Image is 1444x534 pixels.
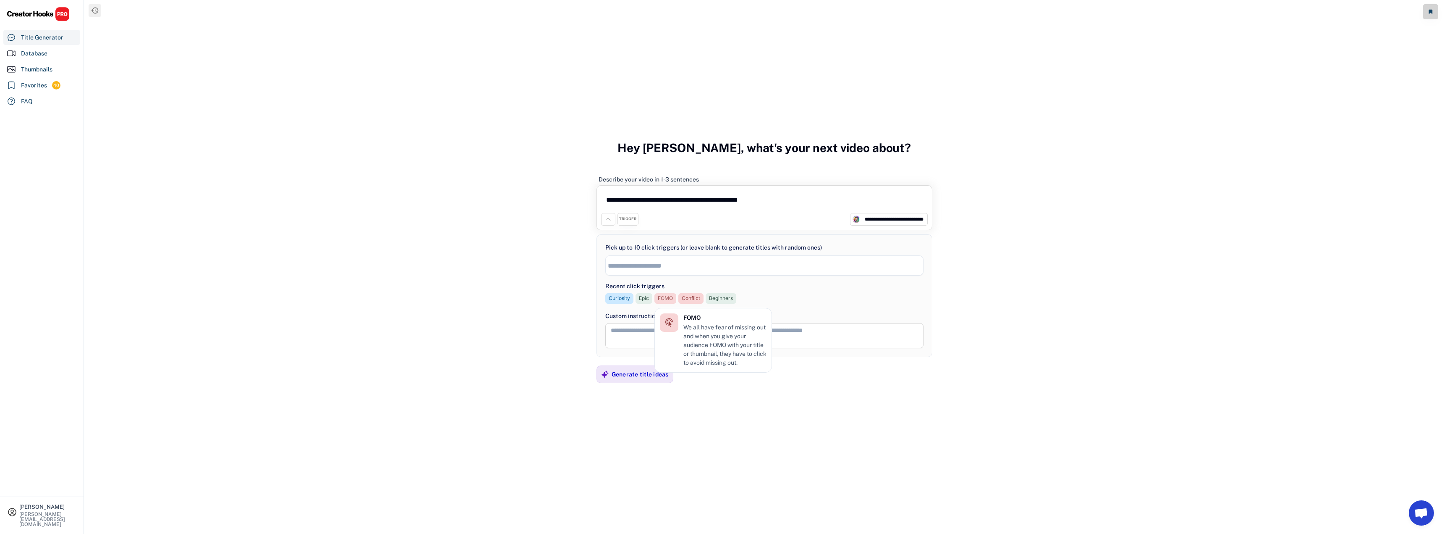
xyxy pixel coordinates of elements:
[19,504,76,510] div: [PERSON_NAME]
[21,49,47,58] div: Database
[19,512,76,527] div: [PERSON_NAME][EMAIL_ADDRESS][DOMAIN_NAME]
[605,243,822,252] div: Pick up to 10 click triggers (or leave blank to generate titles with random ones)
[21,33,63,42] div: Title Generator
[605,312,923,321] div: Custom instructions
[612,371,669,378] div: Generate title ideas
[639,295,649,302] div: Epic
[609,295,630,302] div: Curiosity
[683,323,766,367] div: We all have fear of missing out and when you give your audience FOMO with your title or thumbnail...
[7,7,70,21] img: CHPRO%20Logo.svg
[21,81,47,90] div: Favorites
[617,132,911,164] h3: Hey [PERSON_NAME], what's your next video about?
[21,97,33,106] div: FAQ
[709,295,733,302] div: Beginners
[21,65,52,74] div: Thumbnails
[1409,500,1434,526] a: Open chat
[853,216,860,223] img: channels4_profile.jpg
[682,295,700,302] div: Conflict
[658,295,673,302] div: FOMO
[599,176,699,183] div: Describe your video in 1-3 sentences
[52,82,60,89] div: 40
[683,313,701,322] div: FOMO
[605,282,664,291] div: Recent click triggers
[619,216,636,222] div: TRIGGER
